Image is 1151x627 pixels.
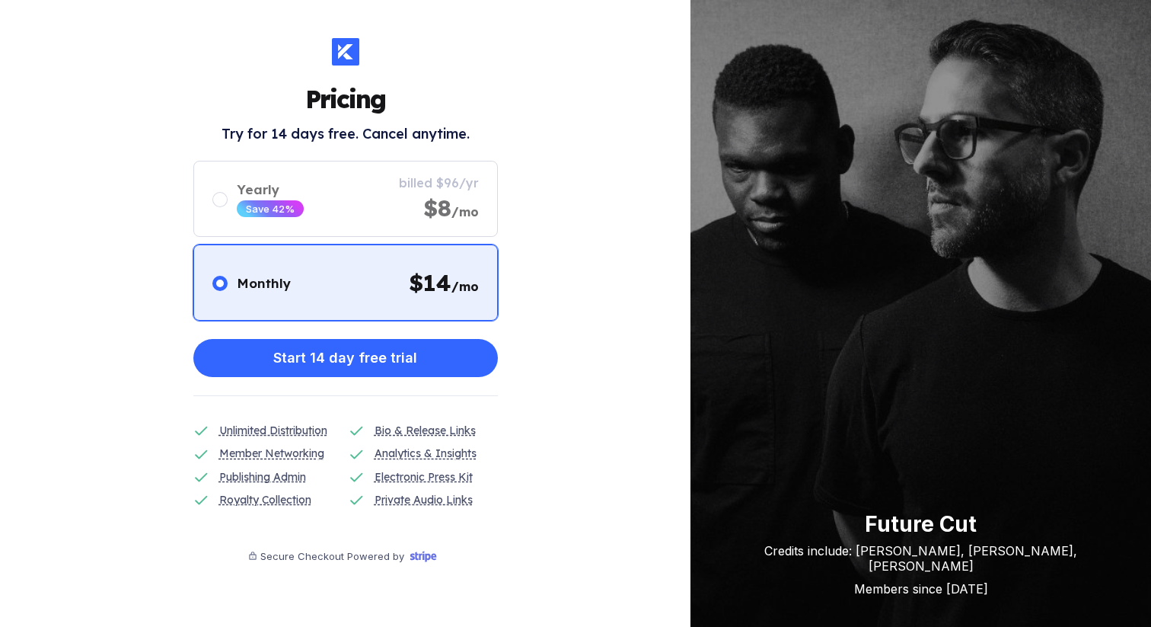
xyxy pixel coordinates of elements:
[273,343,417,373] div: Start 14 day free trial
[222,125,470,142] h2: Try for 14 days free. Cancel anytime.
[375,491,473,508] div: Private Audio Links
[237,275,291,291] div: Monthly
[375,469,473,485] div: Electronic Press Kit
[451,204,479,219] span: /mo
[399,175,479,190] div: billed $96/yr
[375,422,476,439] div: Bio & Release Links
[451,279,479,294] span: /mo
[375,445,477,462] div: Analytics & Insights
[423,194,479,222] div: $8
[305,84,385,114] h1: Pricing
[721,511,1121,537] div: Future Cut
[219,445,324,462] div: Member Networking
[219,491,311,508] div: Royalty Collection
[219,422,327,439] div: Unlimited Distribution
[260,550,404,562] div: Secure Checkout Powered by
[219,469,306,485] div: Publishing Admin
[409,268,479,297] div: $ 14
[237,181,304,197] div: Yearly
[246,203,295,215] div: Save 42%
[721,581,1121,597] div: Members since [DATE]
[193,339,498,377] button: Start 14 day free trial
[721,543,1121,574] div: Credits include: [PERSON_NAME], [PERSON_NAME], [PERSON_NAME]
